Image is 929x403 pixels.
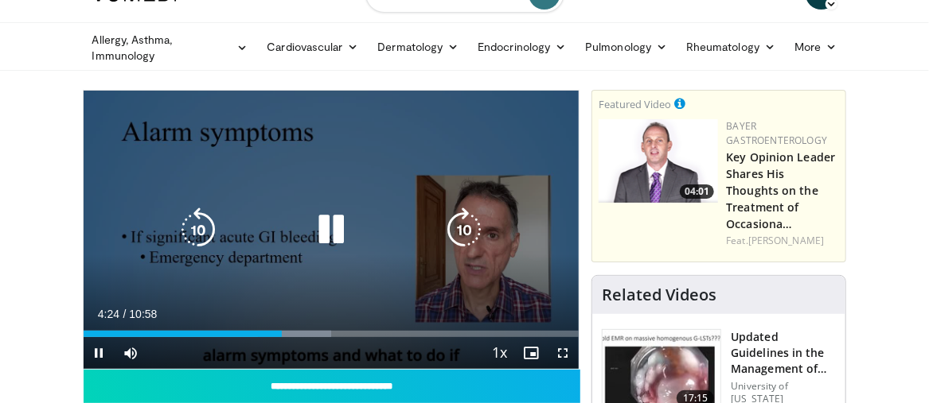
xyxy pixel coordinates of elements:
a: Rheumatology [677,31,785,63]
a: Key Opinion Leader Shares His Thoughts on the Treatment of Occasiona… [726,149,835,231]
span: 04:01 [680,184,714,199]
h3: Updated Guidelines in the Management of Large Colon Polyps: Inspecti… [731,329,836,377]
a: Bayer Gastroenterology [726,119,827,147]
a: Cardiovascular [257,31,368,63]
button: Playback Rate [483,337,515,369]
video-js: Video Player [84,91,580,369]
img: 9828b8df-38ad-4333-b93d-bb657251ca89.png.150x105_q85_crop-smart_upscale.png [599,119,718,203]
button: Fullscreen [547,337,579,369]
button: Pause [84,337,115,369]
button: Mute [115,337,147,369]
a: More [785,31,846,63]
a: Endocrinology [468,31,576,63]
span: 4:24 [98,308,119,320]
a: Allergy, Asthma, Immunology [83,32,258,64]
span: / [123,308,127,320]
small: Featured Video [599,97,671,111]
span: 10:58 [129,308,157,320]
div: Progress Bar [84,331,580,337]
a: [PERSON_NAME] [748,234,824,247]
a: Pulmonology [576,31,677,63]
a: 04:01 [599,119,718,203]
div: Feat. [726,234,839,248]
a: Dermatology [369,31,469,63]
button: Enable picture-in-picture mode [515,337,547,369]
h4: Related Videos [602,285,716,304]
